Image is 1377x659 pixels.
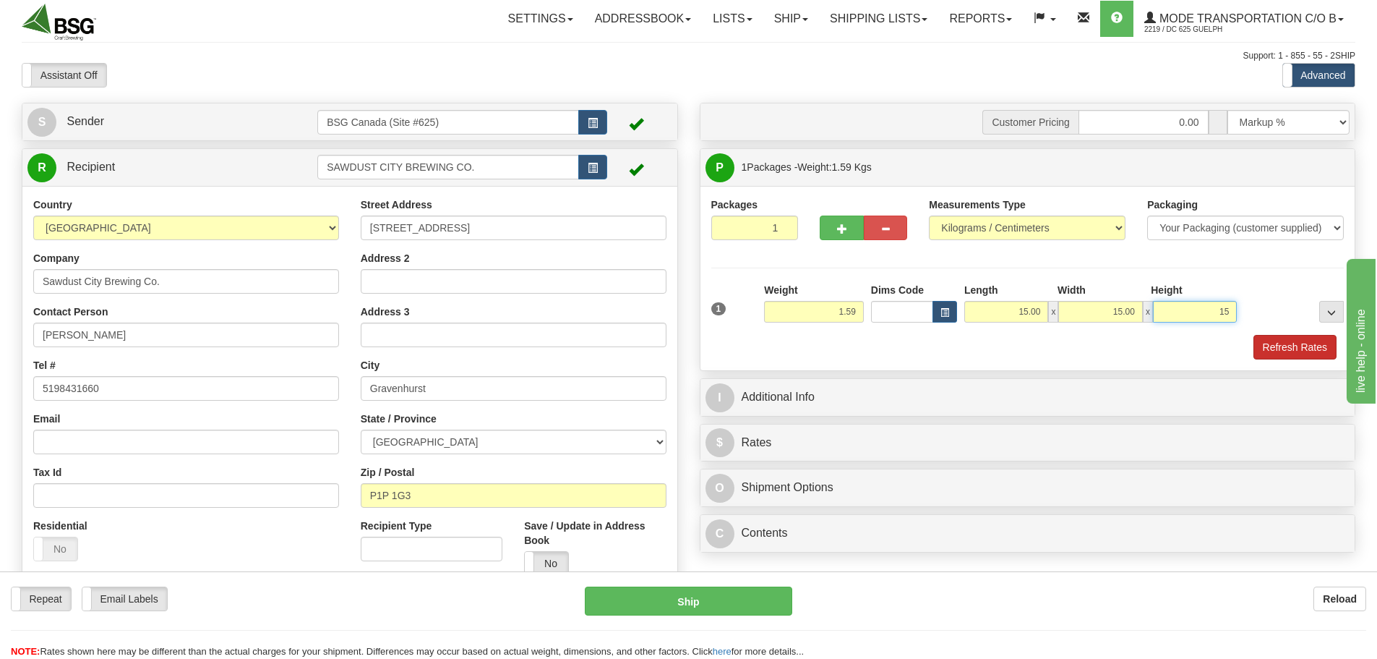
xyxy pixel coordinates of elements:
span: 1 [711,302,726,315]
label: Assistant Off [22,64,106,87]
div: Support: 1 - 855 - 55 - 2SHIP [22,50,1355,62]
div: live help - online [11,9,134,26]
label: Advanced [1283,64,1355,87]
label: Email [33,412,60,426]
a: OShipment Options [705,473,1350,503]
span: Packages - [742,153,872,182]
span: S [27,108,56,137]
label: Street Address [361,197,432,212]
label: Address 3 [361,305,410,319]
label: Tel # [33,358,56,373]
label: Tax Id [33,465,61,480]
label: Save / Update in Address Book [524,519,666,548]
a: S Sender [27,107,317,137]
label: City [361,358,379,373]
label: State / Province [361,412,437,426]
span: Sender [67,115,104,127]
label: Dims Code [871,283,924,297]
a: Mode Transportation c/o B 2219 / DC 625 Guelph [1133,1,1355,37]
span: O [705,474,734,503]
span: $ [705,428,734,457]
label: Contact Person [33,305,108,319]
button: Ship [585,587,792,616]
span: I [705,383,734,412]
label: Length [964,283,998,297]
a: R Recipient [27,153,286,182]
input: Enter a location [361,216,666,240]
label: Zip / Postal [361,465,415,480]
span: Mode Transportation c/o B [1156,12,1337,25]
a: CContents [705,519,1350,548]
a: $Rates [705,428,1350,458]
a: Reports [938,1,1023,37]
label: Country [33,197,72,212]
span: Kgs [854,161,872,173]
span: NOTE: [11,646,40,657]
span: R [27,153,56,182]
a: Shipping lists [819,1,938,37]
a: Settings [497,1,584,37]
a: Ship [763,1,819,37]
span: Recipient [67,161,115,173]
label: No [34,537,77,561]
label: Company [33,251,80,265]
div: ... [1319,301,1344,323]
label: Residential [33,519,87,533]
span: C [705,519,734,548]
label: Measurements Type [929,197,1026,212]
iframe: chat widget [1344,255,1376,403]
a: Lists [702,1,763,37]
span: x [1048,301,1058,323]
a: here [713,646,732,657]
label: Address 2 [361,251,410,265]
b: Reload [1323,593,1357,605]
label: Packages [711,197,758,212]
label: Width [1058,283,1086,297]
span: 1 [742,161,747,173]
input: Sender Id [317,110,579,135]
a: IAdditional Info [705,383,1350,412]
span: Customer Pricing [982,110,1078,135]
a: Addressbook [584,1,703,37]
span: x [1143,301,1153,323]
img: logo2219.jpg [22,4,96,41]
button: Refresh Rates [1253,335,1337,360]
label: Recipient Type [361,519,432,533]
label: Height [1151,283,1183,297]
label: Repeat [12,587,71,611]
button: Reload [1313,587,1366,611]
a: P 1Packages -Weight:1.59 Kgs [705,153,1350,182]
label: Packaging [1147,197,1198,212]
label: No [525,552,568,575]
input: Recipient Id [317,155,579,179]
span: 1.59 [832,161,851,173]
span: 2219 / DC 625 Guelph [1144,22,1253,37]
label: Weight [764,283,797,297]
span: Weight: [797,161,871,173]
label: Email Labels [82,587,167,611]
span: P [705,153,734,182]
